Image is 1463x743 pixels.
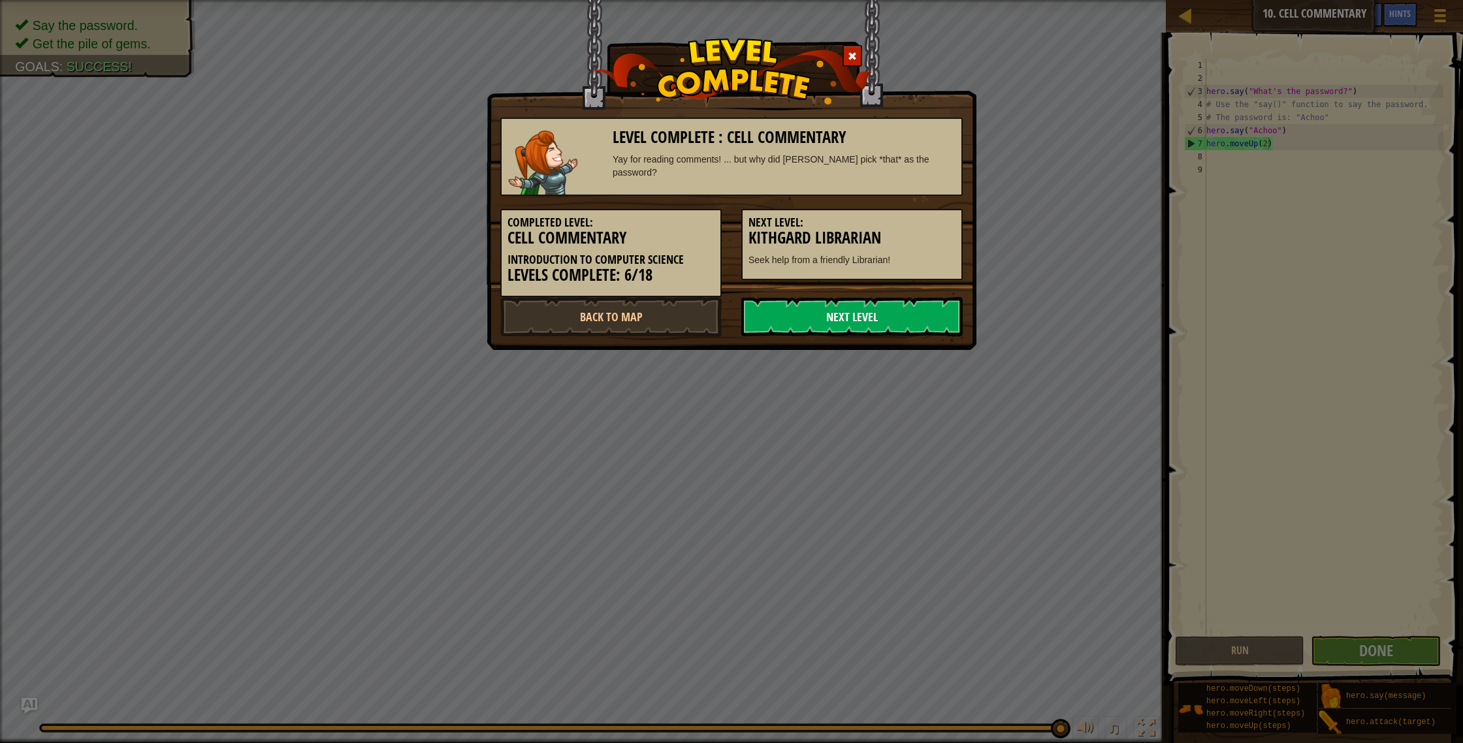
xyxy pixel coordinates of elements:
[613,153,956,179] div: Yay for reading comments! ... but why did [PERSON_NAME] pick *that* as the password?
[507,266,715,284] h3: Levels Complete: 6/18
[508,131,578,195] img: captain.png
[748,229,956,247] h3: Kithgard Librarian
[748,253,956,266] p: Seek help from a friendly Librarian!
[507,229,715,247] h3: Cell Commentary
[613,129,956,146] h3: Level Complete : Cell Commentary
[507,253,715,266] h5: Introduction to Computer Science
[592,39,872,104] img: level_complete.png
[748,216,956,229] h5: Next Level:
[507,216,715,229] h5: Completed Level:
[500,297,722,336] a: Back to Map
[741,297,963,336] a: Next Level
